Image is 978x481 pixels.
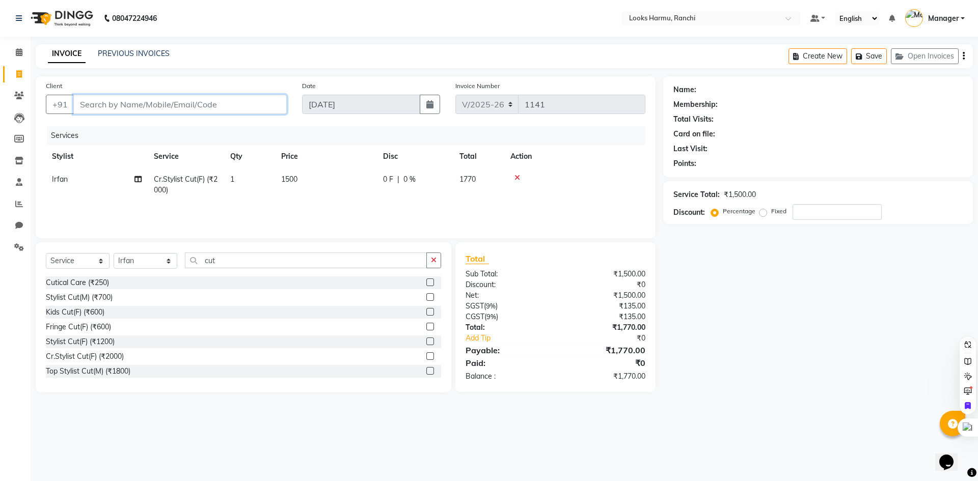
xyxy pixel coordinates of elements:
[458,279,555,290] div: Discount:
[46,366,130,377] div: Top Stylist Cut(M) (₹1800)
[52,175,68,184] span: Irfan
[486,313,496,321] span: 9%
[466,312,484,321] span: CGST
[458,357,555,369] div: Paid:
[555,279,653,290] div: ₹0
[275,145,377,168] th: Price
[458,301,555,312] div: ( )
[154,175,218,194] span: Cr.Stylist Cut(F) (₹2000)
[555,322,653,333] div: ₹1,770.00
[185,252,427,268] input: Search or Scan
[555,269,653,279] div: ₹1,500.00
[458,290,555,301] div: Net:
[397,174,399,185] span: |
[555,357,653,369] div: ₹0
[112,4,157,33] b: 08047224946
[555,371,653,382] div: ₹1,770.00
[673,144,708,154] div: Last Visit:
[555,344,653,356] div: ₹1,770.00
[26,4,96,33] img: logo
[46,351,124,362] div: Cr.Stylist Cut(F) (₹2000)
[673,84,696,95] div: Name:
[789,48,847,64] button: Create New
[383,174,393,185] span: 0 F
[458,344,555,356] div: Payable:
[673,158,696,169] div: Points:
[673,99,718,110] div: Membership:
[891,48,959,64] button: Open Invoices
[46,307,104,318] div: Kids Cut(F) (₹600)
[455,81,500,91] label: Invoice Number
[459,175,476,184] span: 1770
[403,174,416,185] span: 0 %
[851,48,887,64] button: Save
[673,189,720,200] div: Service Total:
[46,145,148,168] th: Stylist
[466,301,484,310] span: SGST
[673,114,714,125] div: Total Visits:
[724,189,756,200] div: ₹1,500.00
[458,269,555,279] div: Sub Total:
[302,81,316,91] label: Date
[458,371,555,382] div: Balance :
[46,336,115,347] div: Stylist Cut(F) (₹1200)
[555,312,653,322] div: ₹135.00
[935,440,968,471] iframe: chat widget
[673,207,705,218] div: Discount:
[73,95,287,114] input: Search by Name/Mobile/Email/Code
[555,301,653,312] div: ₹135.00
[148,145,224,168] th: Service
[46,81,62,91] label: Client
[224,145,275,168] th: Qty
[458,333,572,344] a: Add Tip
[673,129,715,139] div: Card on file:
[230,175,234,184] span: 1
[48,45,86,63] a: INVOICE
[458,322,555,333] div: Total:
[46,277,109,288] div: Cutical Care (₹250)
[458,312,555,322] div: ( )
[47,126,653,145] div: Services
[905,9,923,27] img: Manager
[98,49,170,58] a: PREVIOUS INVOICES
[466,253,489,264] span: Total
[486,302,496,310] span: 9%
[281,175,297,184] span: 1500
[723,207,755,216] label: Percentage
[377,145,453,168] th: Disc
[453,145,504,168] th: Total
[46,322,111,332] div: Fringe Cut(F) (₹600)
[771,207,786,216] label: Fixed
[46,292,113,303] div: Stylist Cut(M) (₹700)
[46,95,74,114] button: +91
[572,333,653,344] div: ₹0
[555,290,653,301] div: ₹1,500.00
[928,13,959,24] span: Manager
[504,145,645,168] th: Action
